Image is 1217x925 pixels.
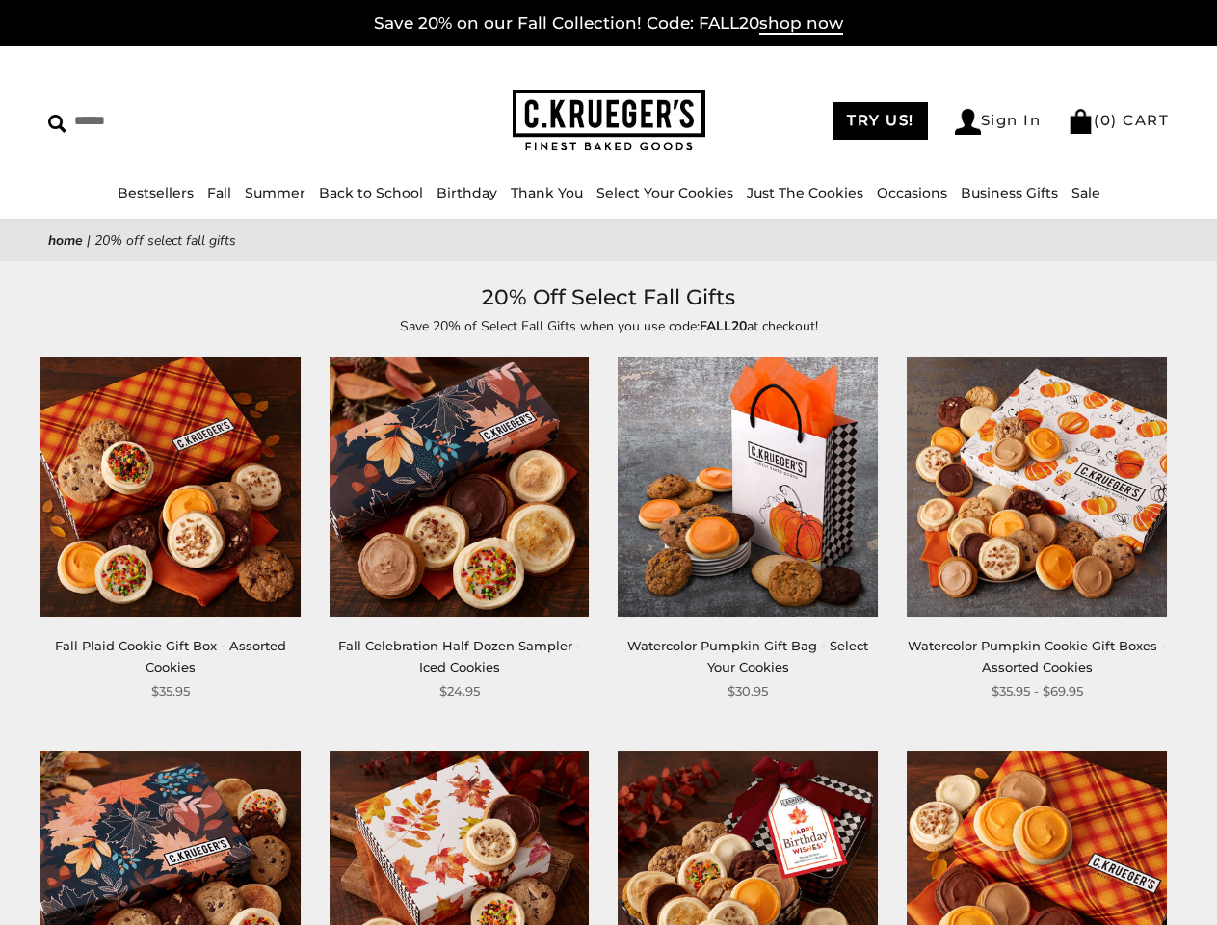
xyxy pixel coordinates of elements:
img: Watercolor Pumpkin Cookie Gift Boxes - Assorted Cookies [907,357,1167,618]
strong: FALL20 [700,317,747,335]
span: 0 [1100,111,1112,129]
a: Select Your Cookies [596,184,733,201]
a: Thank You [511,184,583,201]
a: Back to School [319,184,423,201]
a: Sale [1071,184,1100,201]
img: Fall Celebration Half Dozen Sampler - Iced Cookies [330,357,590,618]
a: Home [48,231,83,250]
a: Watercolor Pumpkin Cookie Gift Boxes - Assorted Cookies [908,638,1166,674]
a: Just The Cookies [747,184,863,201]
a: Watercolor Pumpkin Gift Bag - Select Your Cookies [627,638,868,674]
span: $30.95 [728,681,768,701]
span: 20% Off Select Fall Gifts [94,231,236,250]
a: Fall [207,184,231,201]
nav: breadcrumbs [48,229,1169,251]
a: Summer [245,184,305,201]
span: $35.95 - $69.95 [992,681,1083,701]
span: $35.95 [151,681,190,701]
span: $24.95 [439,681,480,701]
a: Fall Plaid Cookie Gift Box - Assorted Cookies [55,638,286,674]
a: Sign In [955,109,1042,135]
a: Birthday [437,184,497,201]
a: Bestsellers [118,184,194,201]
img: Watercolor Pumpkin Gift Bag - Select Your Cookies [618,357,878,618]
a: TRY US! [833,102,928,140]
a: Save 20% on our Fall Collection! Code: FALL20shop now [374,13,843,35]
img: Search [48,115,66,133]
a: Fall Celebration Half Dozen Sampler - Iced Cookies [338,638,581,674]
input: Search [48,106,304,136]
img: Account [955,109,981,135]
img: C.KRUEGER'S [513,90,705,152]
a: (0) CART [1068,111,1169,129]
span: shop now [759,13,843,35]
a: Business Gifts [961,184,1058,201]
img: Fall Plaid Cookie Gift Box - Assorted Cookies [40,357,301,618]
p: Save 20% of Select Fall Gifts when you use code: at checkout! [166,315,1052,337]
a: Occasions [877,184,947,201]
img: Bag [1068,109,1094,134]
h1: 20% Off Select Fall Gifts [77,280,1140,315]
span: | [87,231,91,250]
